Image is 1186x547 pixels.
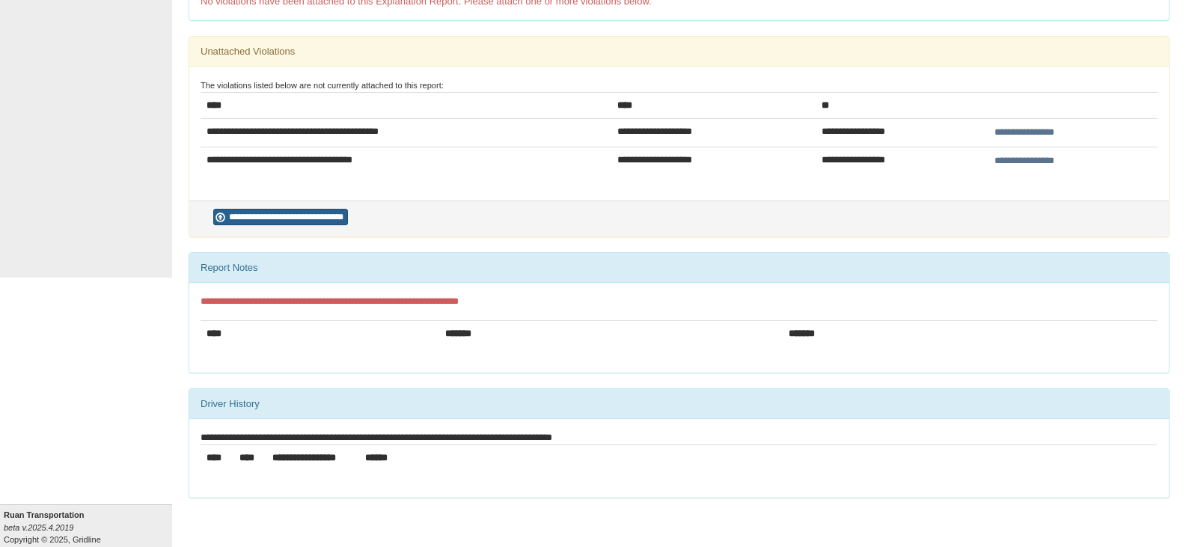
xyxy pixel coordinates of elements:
div: Copyright © 2025, Gridline [4,509,172,546]
div: Report Notes [189,253,1169,283]
i: beta v.2025.4.2019 [4,523,73,532]
div: Unattached Violations [189,37,1169,67]
b: Ruan Transportation [4,510,85,519]
small: The violations listed below are not currently attached to this report: [201,81,444,90]
div: Driver History [189,389,1169,419]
